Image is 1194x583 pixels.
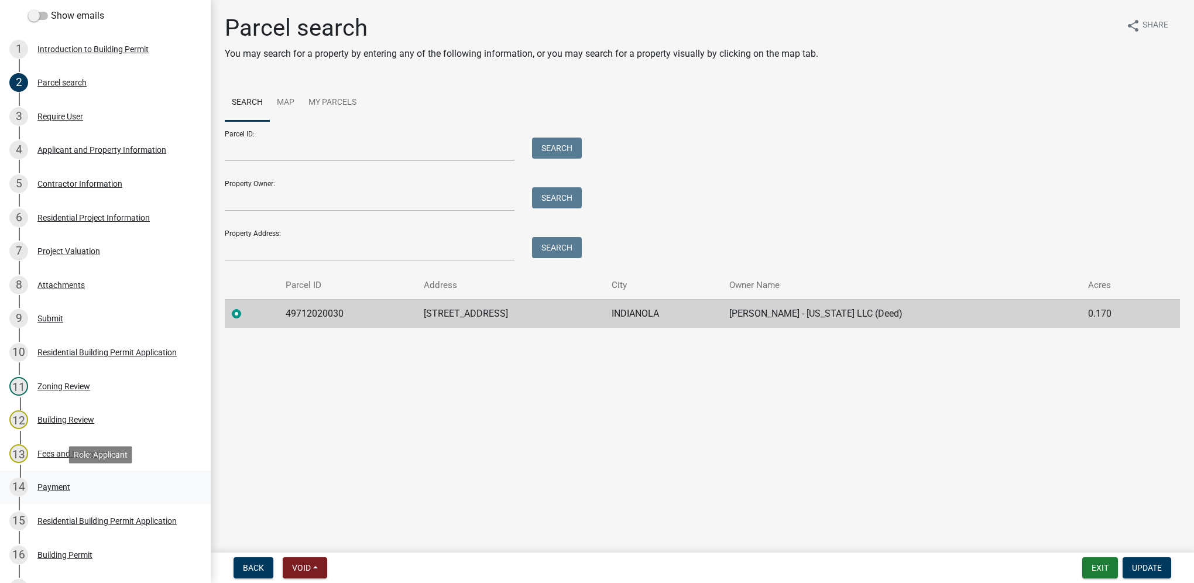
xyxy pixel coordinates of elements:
div: Zoning Review [37,382,90,390]
td: 49712020030 [279,299,417,328]
div: Building Permit [37,551,92,559]
div: 1 [9,40,28,59]
label: Show emails [28,9,104,23]
button: Search [532,237,582,258]
div: Payment [37,483,70,491]
div: 7 [9,242,28,260]
div: Residential Project Information [37,214,150,222]
th: Parcel ID [279,272,417,299]
span: Share [1142,19,1168,33]
div: 13 [9,444,28,463]
button: Search [532,138,582,159]
td: [PERSON_NAME] - [US_STATE] LLC (Deed) [722,299,1081,328]
div: 15 [9,512,28,530]
span: Void [292,563,311,572]
h1: Parcel search [225,14,818,42]
div: Residential Building Permit Application [37,348,177,356]
div: Introduction to Building Permit [37,45,149,53]
a: Map [270,84,301,122]
button: Update [1123,557,1171,578]
div: Project Valuation [37,247,100,255]
div: 10 [9,343,28,362]
button: Void [283,557,327,578]
span: Back [243,563,264,572]
div: 2 [9,73,28,92]
span: Update [1132,563,1162,572]
div: Submit [37,314,63,323]
div: Attachments [37,281,85,289]
div: Parcel search [37,78,87,87]
div: 6 [9,208,28,227]
div: 11 [9,377,28,396]
div: Contractor Information [37,180,122,188]
button: shareShare [1117,14,1178,37]
td: 0.170 [1081,299,1153,328]
div: 9 [9,309,28,328]
div: Fees and Inspections [37,450,114,458]
div: Role: Applicant [69,446,132,463]
div: 12 [9,410,28,429]
div: Require User [37,112,83,121]
div: 14 [9,478,28,496]
button: Exit [1082,557,1118,578]
th: Owner Name [722,272,1081,299]
div: 4 [9,140,28,159]
div: 8 [9,276,28,294]
div: 16 [9,546,28,564]
td: [STREET_ADDRESS] [417,299,605,328]
div: 5 [9,174,28,193]
th: Address [417,272,605,299]
th: Acres [1081,272,1153,299]
button: Search [532,187,582,208]
div: Applicant and Property Information [37,146,166,154]
button: Back [234,557,273,578]
a: Search [225,84,270,122]
td: INDIANOLA [605,299,722,328]
div: Residential Building Permit Application [37,517,177,525]
th: City [605,272,722,299]
div: 3 [9,107,28,126]
p: You may search for a property by entering any of the following information, or you may search for... [225,47,818,61]
a: My Parcels [301,84,363,122]
i: share [1126,19,1140,33]
div: Building Review [37,416,94,424]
